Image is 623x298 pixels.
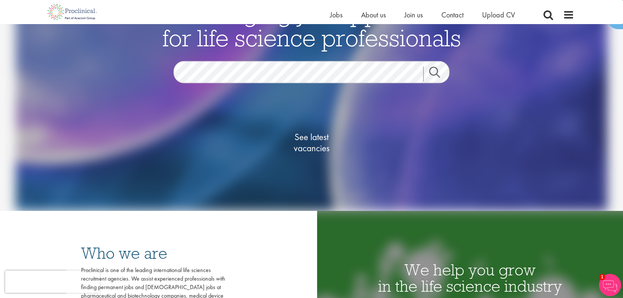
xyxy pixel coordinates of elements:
iframe: reCAPTCHA [5,271,100,293]
a: Jobs [330,10,343,20]
a: Contact [441,10,464,20]
h3: Who we are [81,245,225,261]
a: Join us [404,10,423,20]
a: See latestvacancies [275,102,348,183]
a: About us [361,10,386,20]
img: Chatbot [599,274,621,296]
span: 1 [599,274,605,280]
span: See latest vacancies [275,132,348,154]
a: Upload CV [482,10,515,20]
h1: We help you grow in the life science industry [317,262,623,294]
a: Job search submit button [423,67,455,82]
